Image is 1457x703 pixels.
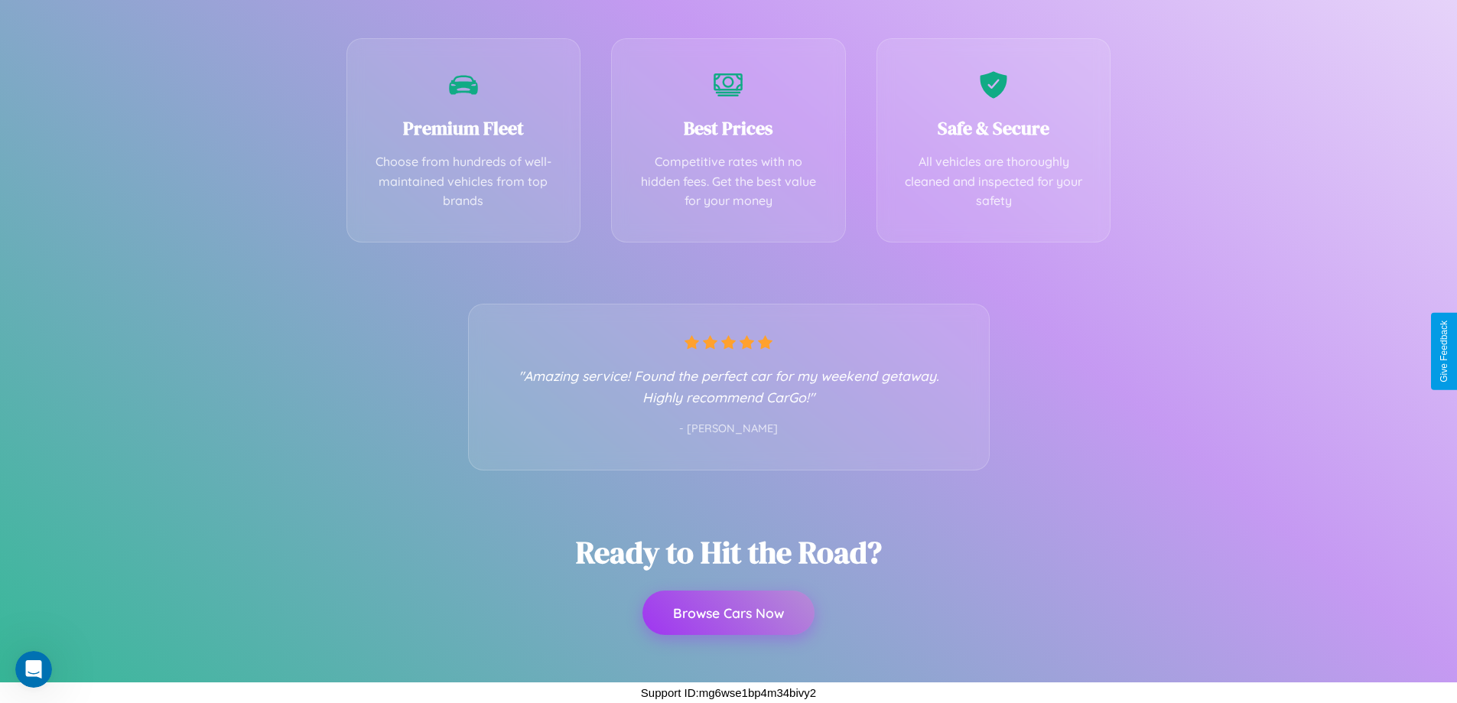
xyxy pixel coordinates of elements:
[499,419,958,439] p: - [PERSON_NAME]
[641,682,816,703] p: Support ID: mg6wse1bp4m34bivy2
[370,152,558,211] p: Choose from hundreds of well-maintained vehicles from top brands
[900,116,1088,141] h3: Safe & Secure
[576,532,882,573] h2: Ready to Hit the Road?
[635,116,822,141] h3: Best Prices
[900,152,1088,211] p: All vehicles are thoroughly cleaned and inspected for your safety
[1439,321,1449,382] div: Give Feedback
[15,651,52,688] iframe: Intercom live chat
[370,116,558,141] h3: Premium Fleet
[642,591,815,635] button: Browse Cars Now
[635,152,822,211] p: Competitive rates with no hidden fees. Get the best value for your money
[499,365,958,408] p: "Amazing service! Found the perfect car for my weekend getaway. Highly recommend CarGo!"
